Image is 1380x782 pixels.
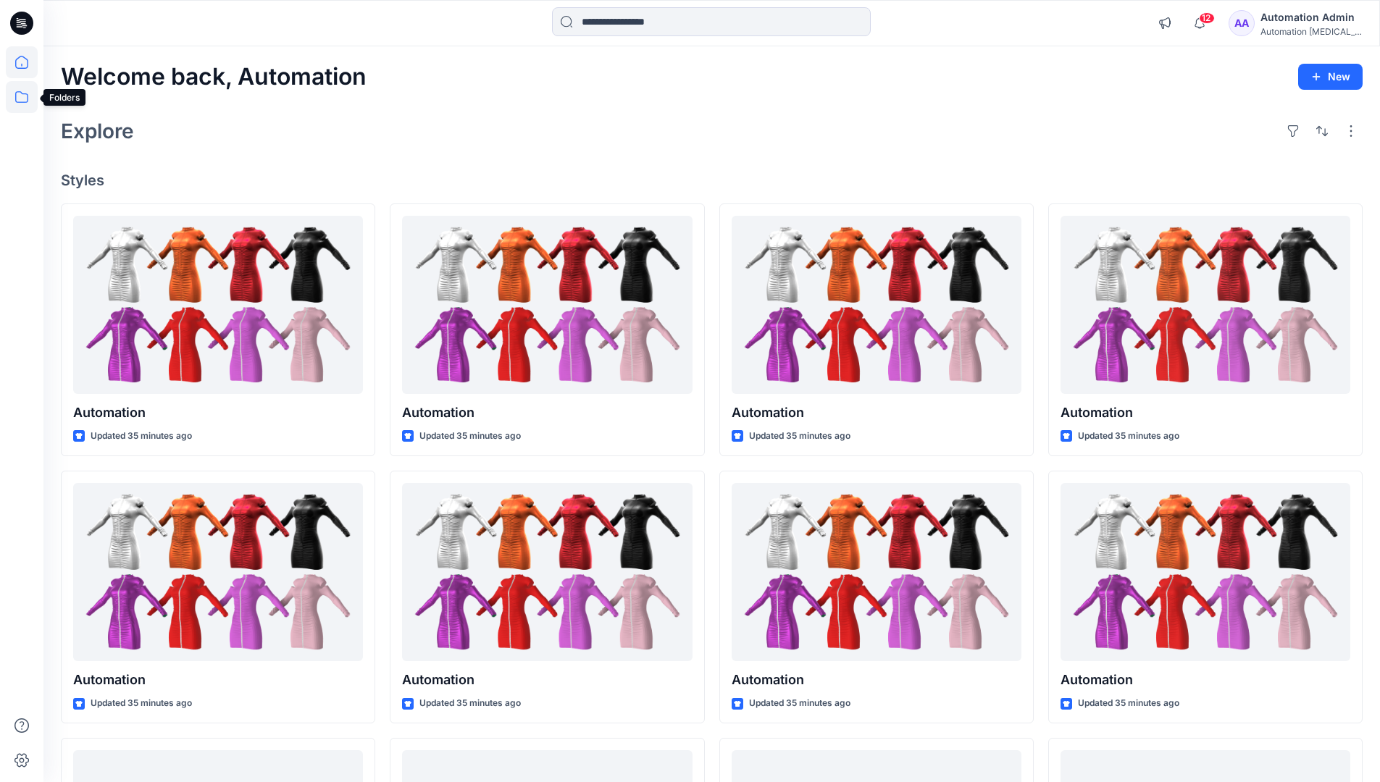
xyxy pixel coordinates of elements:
[73,403,363,423] p: Automation
[73,483,363,662] a: Automation
[1061,403,1350,423] p: Automation
[749,429,850,444] p: Updated 35 minutes ago
[402,670,692,690] p: Automation
[402,216,692,395] a: Automation
[1260,26,1362,37] div: Automation [MEDICAL_DATA]...
[61,119,134,143] h2: Explore
[1061,216,1350,395] a: Automation
[419,429,521,444] p: Updated 35 minutes ago
[1078,696,1179,711] p: Updated 35 minutes ago
[732,216,1021,395] a: Automation
[732,670,1021,690] p: Automation
[732,483,1021,662] a: Automation
[61,172,1363,189] h4: Styles
[73,670,363,690] p: Automation
[402,403,692,423] p: Automation
[1199,12,1215,24] span: 12
[402,483,692,662] a: Automation
[1229,10,1255,36] div: AA
[1061,670,1350,690] p: Automation
[91,429,192,444] p: Updated 35 minutes ago
[91,696,192,711] p: Updated 35 minutes ago
[419,696,521,711] p: Updated 35 minutes ago
[1260,9,1362,26] div: Automation Admin
[1078,429,1179,444] p: Updated 35 minutes ago
[73,216,363,395] a: Automation
[1061,483,1350,662] a: Automation
[749,696,850,711] p: Updated 35 minutes ago
[61,64,367,91] h2: Welcome back, Automation
[1298,64,1363,90] button: New
[732,403,1021,423] p: Automation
